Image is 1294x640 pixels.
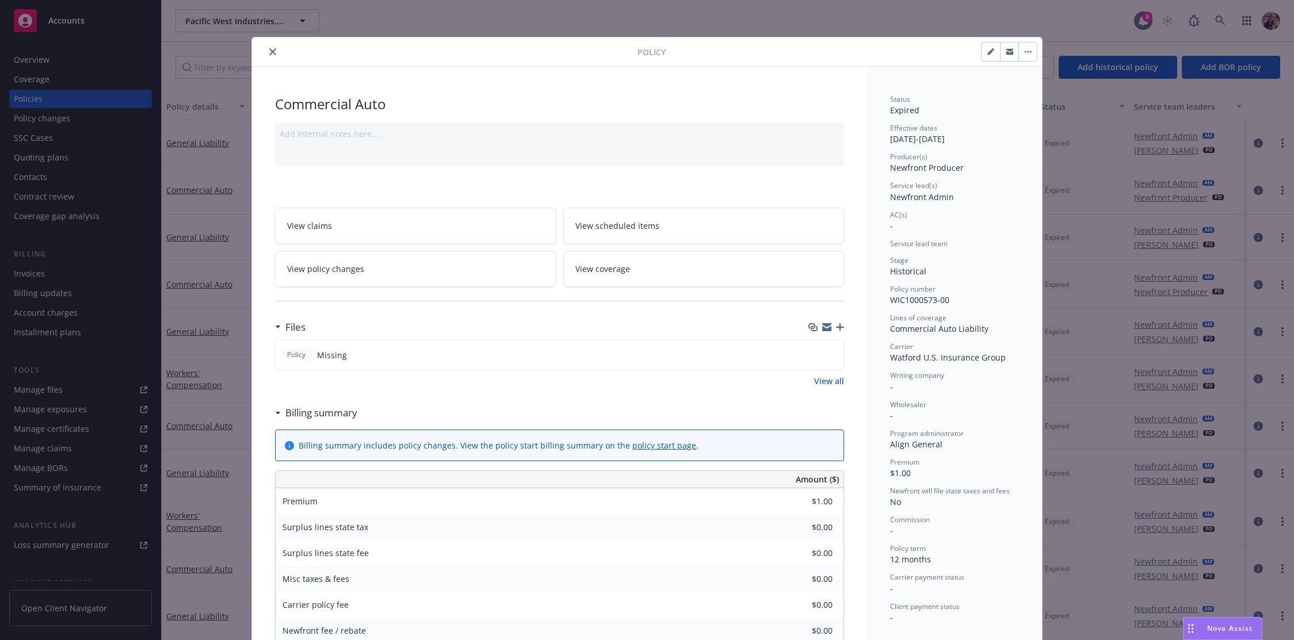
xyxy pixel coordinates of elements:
span: Lines of coverage [890,313,946,323]
span: Policy [638,46,666,58]
span: - [890,220,893,231]
a: View all [814,375,844,387]
span: Service lead team [890,239,948,248]
span: Historical [890,266,926,277]
span: Newfront Admin [890,191,954,202]
span: View coverage [575,263,630,275]
span: Policy term [890,543,926,553]
span: Missing [317,349,347,361]
span: Producer(s) [890,152,927,162]
input: 0.00 [765,493,839,510]
span: 12 months [890,554,931,565]
a: View policy changes [275,251,556,287]
span: WIC1000573-00 [890,294,949,305]
h3: Files [285,320,306,335]
span: - [890,381,893,392]
div: Drag to move [1184,618,1198,639]
span: Newfront fee / rebate [283,625,366,636]
span: $1.00 [890,467,911,478]
span: Program administrator [890,428,964,438]
span: Carrier [890,342,913,351]
span: Commercial Auto Liability [890,323,988,334]
div: Files [275,320,306,335]
button: Nova Assist [1183,617,1262,640]
a: View scheduled items [563,208,845,244]
span: Newfront Producer [890,162,964,173]
span: Align General [890,439,942,450]
div: Billing summary includes policy changes. View the policy start billing summary on the . [299,439,698,451]
span: Service lead(s) [890,181,937,190]
span: AC(s) [890,210,907,220]
span: Writing company [890,370,944,380]
span: Stage [890,255,909,265]
span: - [890,410,893,421]
span: Policy number [890,284,936,294]
div: Billing summary [275,405,357,420]
a: View claims [275,208,556,244]
span: Watford U.S. Insurance Group [890,352,1006,363]
span: Surplus lines state tax [283,522,368,532]
span: Carrier policy fee [283,599,349,610]
div: Commercial Auto [275,94,844,114]
div: Add internal notes here... [280,128,839,140]
span: Premium [890,457,919,467]
button: close [266,45,280,59]
a: policy start page [632,440,696,451]
input: 0.00 [765,570,839,588]
span: Client payment status [890,601,960,611]
h3: Billing summary [285,405,357,420]
input: 0.00 [765,622,839,639]
span: Commission [890,515,930,524]
span: Policy [285,350,308,360]
span: Effective dates [890,123,937,133]
span: - [890,583,893,594]
span: Expired [890,105,919,116]
div: [DATE] - [DATE] [890,123,1019,145]
a: View coverage [563,251,845,287]
span: Carrier payment status [890,572,964,582]
span: Surplus lines state fee [283,547,369,558]
span: - [890,525,893,536]
span: Wholesaler [890,400,926,409]
span: View policy changes [287,263,364,275]
span: Status [890,94,910,104]
span: Amount ($) [796,473,839,485]
span: View scheduled items [575,220,659,232]
span: Nova Assist [1207,623,1253,633]
span: Premium [283,496,318,507]
input: 0.00 [765,545,839,562]
span: - [890,612,893,623]
span: View claims [287,220,332,232]
span: Newfront will file state taxes and fees [890,486,1010,496]
input: 0.00 [765,596,839,614]
span: Misc taxes & fees [283,573,349,584]
span: No [890,496,901,507]
input: 0.00 [765,519,839,536]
